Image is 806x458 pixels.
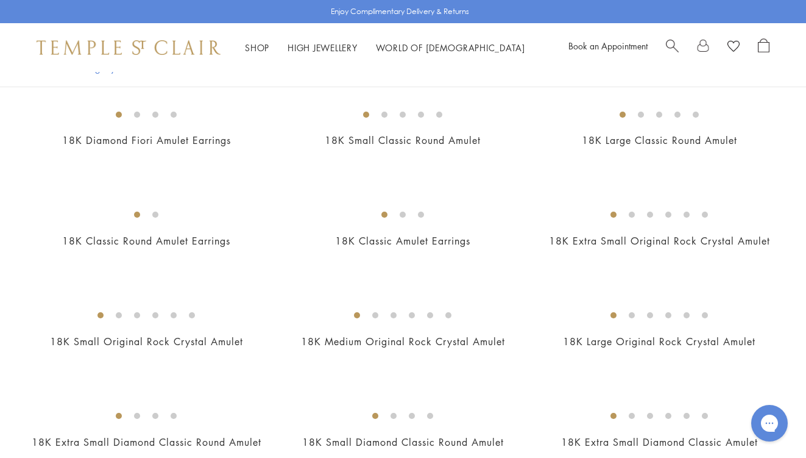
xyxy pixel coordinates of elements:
[32,435,261,449] a: 18K Extra Small Diamond Classic Round Amulet
[325,134,481,147] a: 18K Small Classic Round Amulet
[301,335,505,348] a: 18K Medium Original Rock Crystal Amulet
[568,40,648,52] a: Book an Appointment
[561,435,758,449] a: 18K Extra Small Diamond Classic Amulet
[288,41,358,54] a: High JewelleryHigh Jewellery
[563,335,755,348] a: 18K Large Original Rock Crystal Amulet
[245,41,269,54] a: ShopShop
[331,5,469,18] p: Enjoy Complimentary Delivery & Returns
[245,40,525,55] nav: Main navigation
[758,38,769,57] a: Open Shopping Bag
[50,335,243,348] a: 18K Small Original Rock Crystal Amulet
[727,38,740,57] a: View Wishlist
[335,234,470,248] a: 18K Classic Amulet Earrings
[62,234,230,248] a: 18K Classic Round Amulet Earrings
[376,41,525,54] a: World of [DEMOGRAPHIC_DATA]World of [DEMOGRAPHIC_DATA]
[62,134,231,147] a: 18K Diamond Fiori Amulet Earrings
[37,40,221,55] img: Temple St. Clair
[549,234,770,248] a: 18K Extra Small Original Rock Crystal Amulet
[302,435,504,449] a: 18K Small Diamond Classic Round Amulet
[745,401,794,446] iframe: Gorgias live chat messenger
[582,134,737,147] a: 18K Large Classic Round Amulet
[666,38,679,57] a: Search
